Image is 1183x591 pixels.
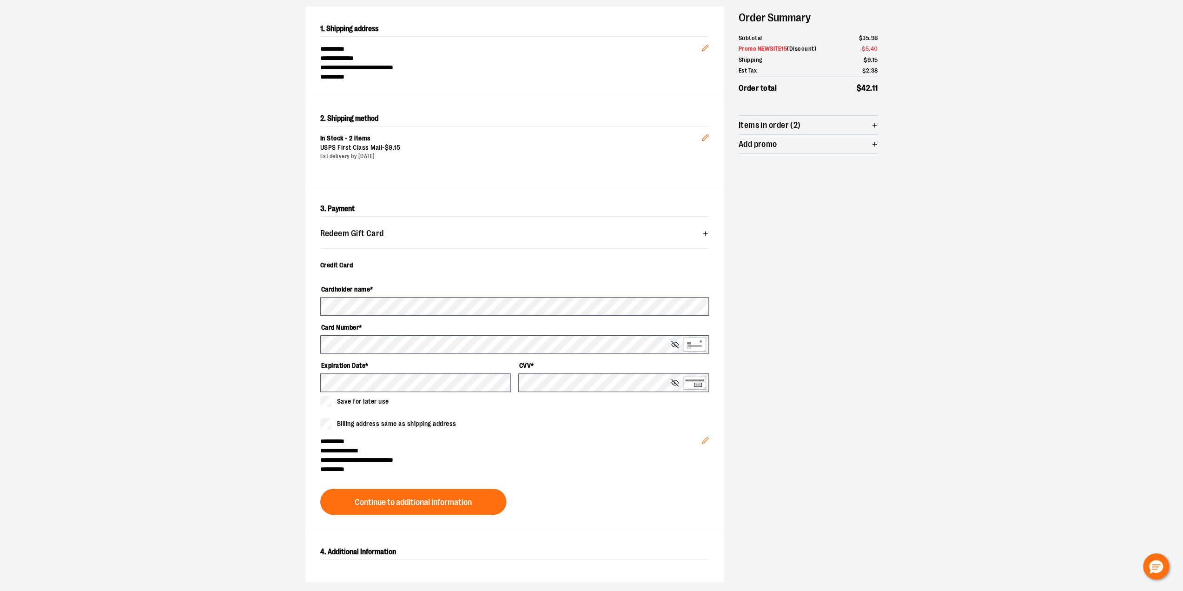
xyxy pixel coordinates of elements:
[866,45,869,52] span: 5
[320,153,701,160] div: Est delivery by [DATE]
[393,144,394,151] span: .
[739,140,777,149] span: Add promo
[862,34,869,41] span: 35
[869,34,871,41] span: .
[739,116,878,134] button: Items in order (2)
[320,143,701,153] div: USPS First Class Mail -
[694,119,716,152] button: Edit
[337,397,389,406] span: Save for later use
[320,281,709,297] label: Cardholder name *
[739,45,787,52] span: Promo NEWSITE15
[320,201,709,217] h2: 3. Payment
[320,261,353,269] span: Credit Card
[859,34,863,41] span: $
[869,67,871,74] span: .
[518,358,709,373] label: CVV *
[320,224,709,243] button: Redeem Gift Card
[787,45,816,52] span: ( Discount )
[869,45,871,52] span: .
[861,84,870,93] span: 42
[320,229,384,238] span: Redeem Gift Card
[870,84,872,93] span: .
[320,111,709,126] h2: 2. Shipping method
[320,134,701,143] div: In Stock - 2 items
[871,45,878,52] span: 40
[866,67,870,74] span: 2
[871,34,878,41] span: 98
[739,82,777,94] span: Order total
[320,489,506,515] button: Continue to additional information
[872,84,878,93] span: 11
[871,56,872,63] span: .
[871,67,878,74] span: 38
[739,121,801,130] span: Items in order (2)
[864,56,867,63] span: $
[860,44,878,53] span: -
[320,396,331,407] input: Save for later use
[394,144,400,151] span: 15
[1143,553,1169,579] button: Hello, have a question? Let’s chat.
[694,422,716,454] button: Edit
[320,21,709,37] h2: 1. Shipping address
[385,144,389,151] span: $
[320,545,709,560] h2: 4. Additional Information
[739,7,878,29] h2: Order Summary
[867,56,871,63] span: 9
[389,144,393,151] span: 9
[739,33,762,43] span: Subtotal
[320,418,331,429] input: Billing address same as shipping address
[862,67,866,74] span: $
[862,45,866,52] span: $
[694,29,716,62] button: Edit
[320,319,709,335] label: Card Number *
[320,358,511,373] label: Expiration Date *
[739,66,757,75] span: Est Tax
[857,84,862,93] span: $
[872,56,878,63] span: 15
[337,419,456,429] span: Billing address same as shipping address
[739,55,762,65] span: Shipping
[355,498,472,507] span: Continue to additional information
[739,135,878,153] button: Add promo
